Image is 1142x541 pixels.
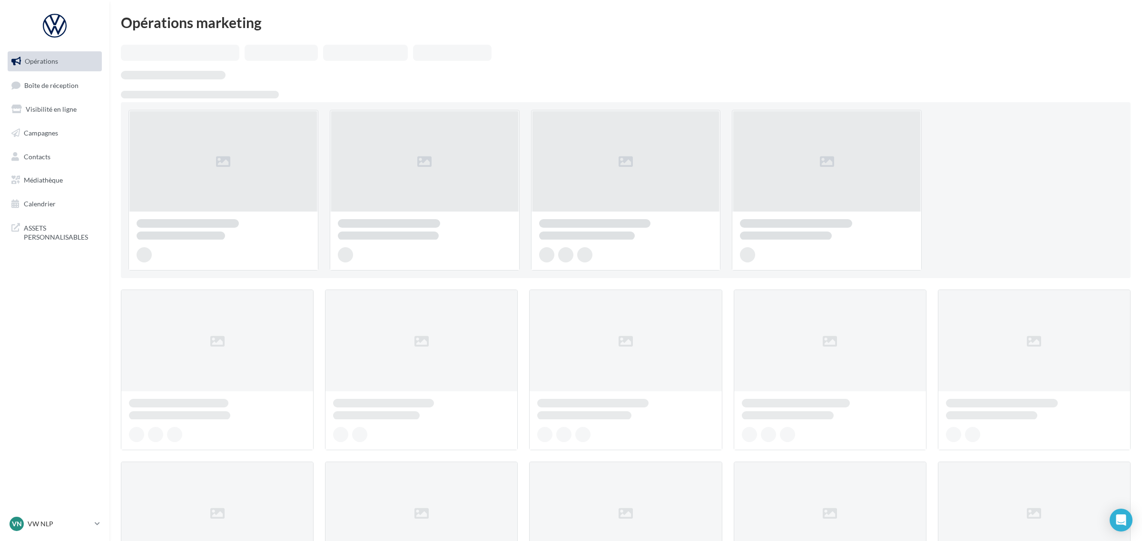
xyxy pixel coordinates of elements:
[24,129,58,137] span: Campagnes
[26,105,77,113] span: Visibilité en ligne
[12,519,22,529] span: VN
[6,75,104,96] a: Boîte de réception
[6,51,104,71] a: Opérations
[6,170,104,190] a: Médiathèque
[6,147,104,167] a: Contacts
[25,57,58,65] span: Opérations
[121,15,1131,29] div: Opérations marketing
[8,515,102,533] a: VN VW NLP
[6,194,104,214] a: Calendrier
[28,519,91,529] p: VW NLP
[24,200,56,208] span: Calendrier
[24,222,98,242] span: ASSETS PERSONNALISABLES
[24,81,79,89] span: Boîte de réception
[24,176,63,184] span: Médiathèque
[6,123,104,143] a: Campagnes
[6,218,104,246] a: ASSETS PERSONNALISABLES
[1110,509,1132,531] div: Open Intercom Messenger
[6,99,104,119] a: Visibilité en ligne
[24,152,50,160] span: Contacts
